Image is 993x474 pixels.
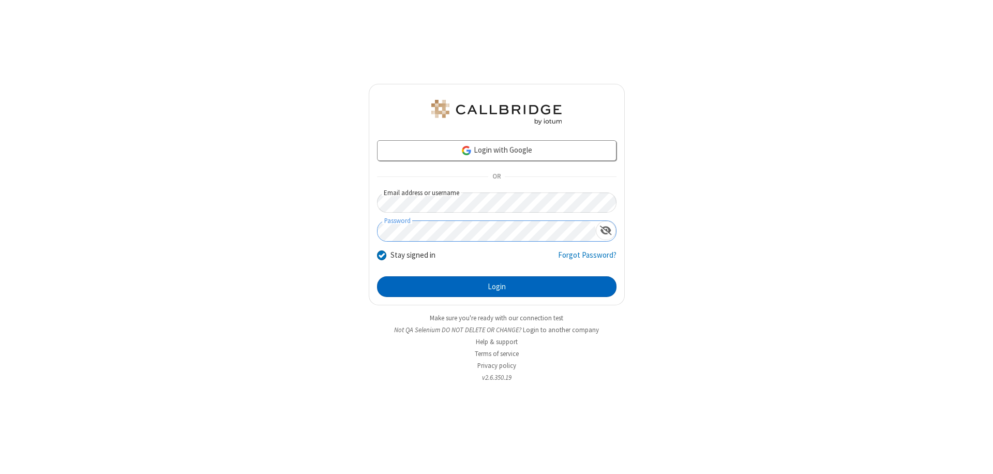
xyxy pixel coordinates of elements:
a: Forgot Password? [558,249,616,269]
a: Make sure you're ready with our connection test [430,314,563,322]
label: Stay signed in [390,249,435,261]
button: Login [377,276,616,297]
input: Email address or username [377,192,616,213]
input: Password [378,221,596,241]
li: Not QA Selenium DO NOT DELETE OR CHANGE? [369,325,625,335]
span: OR [488,170,505,184]
li: v2.6.350.19 [369,373,625,382]
iframe: Chat [967,447,985,467]
a: Help & support [476,337,518,346]
div: Show password [596,221,616,240]
a: Terms of service [475,349,519,358]
a: Login with Google [377,140,616,161]
img: google-icon.png [461,145,472,156]
img: QA Selenium DO NOT DELETE OR CHANGE [429,100,564,125]
button: Login to another company [523,325,599,335]
a: Privacy policy [477,361,516,370]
